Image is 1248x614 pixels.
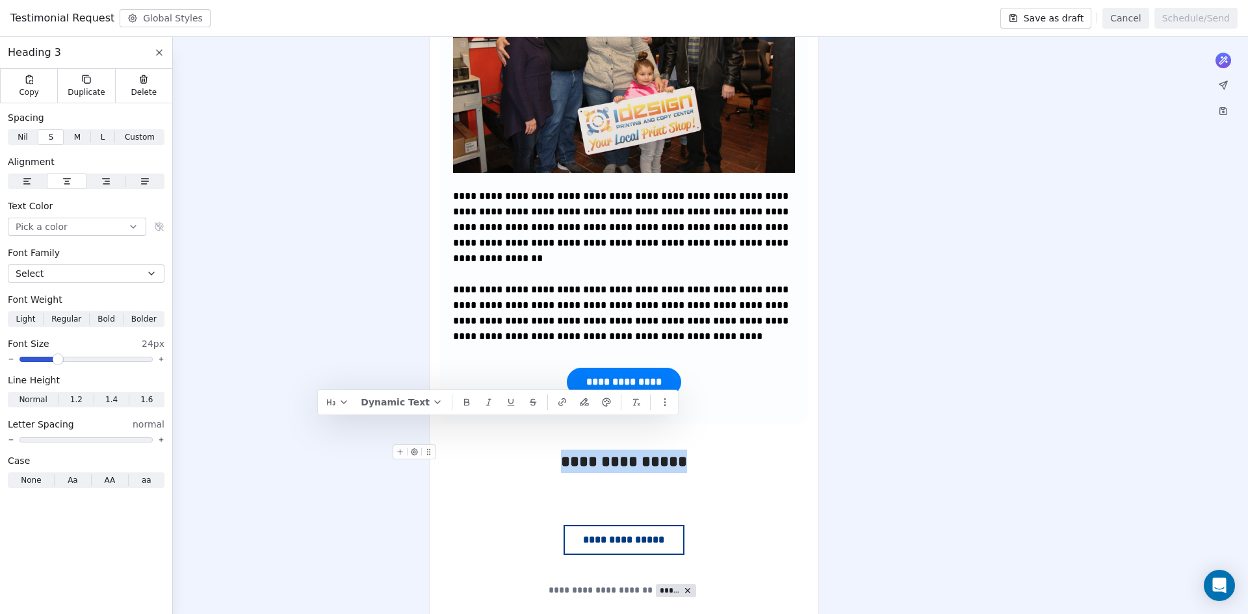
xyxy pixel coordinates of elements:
span: aa [142,474,151,486]
span: Delete [131,87,157,97]
span: Line Height [8,374,60,387]
span: AA [104,474,115,486]
button: Global Styles [120,9,211,27]
span: Select [16,267,44,280]
button: Cancel [1102,8,1149,29]
span: 1.4 [105,394,118,405]
span: Normal [19,394,47,405]
button: Schedule/Send [1154,8,1238,29]
span: Heading 3 [8,45,61,60]
span: None [21,474,41,486]
span: normal [133,418,164,431]
span: Custom [125,131,155,143]
span: Bold [97,313,115,325]
span: Nil [18,131,28,143]
span: Testimonial Request [10,10,114,26]
span: Regular [51,313,81,325]
div: Open Intercom Messenger [1204,570,1235,601]
span: Letter Spacing [8,418,74,431]
span: M [74,131,81,143]
span: Font Weight [8,293,62,306]
span: 24px [142,337,164,350]
span: Bolder [131,313,157,325]
span: L [101,131,105,143]
span: Font Family [8,246,60,259]
span: Font Size [8,337,49,350]
button: Save as draft [1000,8,1092,29]
span: Duplicate [68,87,105,97]
span: Spacing [8,111,44,124]
span: Light [16,313,35,325]
span: 1.6 [140,394,153,405]
span: Text Color [8,199,53,212]
span: 1.2 [70,394,83,405]
span: Copy [19,87,39,97]
span: Aa [68,474,78,486]
span: Case [8,454,30,467]
span: Alignment [8,155,55,168]
button: Dynamic Text [356,392,448,412]
button: Pick a color [8,218,146,236]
